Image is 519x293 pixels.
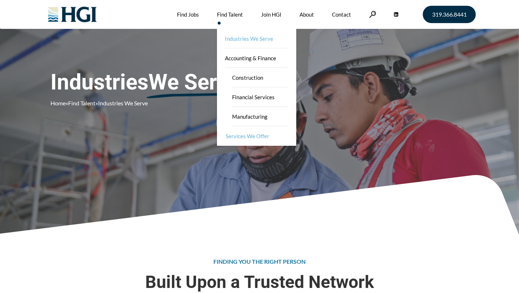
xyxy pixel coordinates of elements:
span: Industries [50,69,282,95]
a: Financial Services [224,87,296,107]
a: Accounting & Finance [217,48,296,68]
a: 319.366.8441 [423,6,476,23]
a: Services We Offer [218,126,297,146]
a: Find Talent [68,100,96,106]
a: Home [50,100,66,106]
span: Industries We Serve [98,100,148,106]
a: Construction [224,68,296,87]
span: 319.366.8441 [432,12,467,17]
span: FINDING YOU THE RIGHT PERSON [213,258,306,265]
span: Built Upon a Trusted Network [43,272,476,292]
a: Search [369,11,376,18]
a: Industries We Serve [217,29,296,48]
a: Manufacturing [224,107,296,126]
u: We Serve [148,69,240,95]
span: » » [50,100,148,106]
